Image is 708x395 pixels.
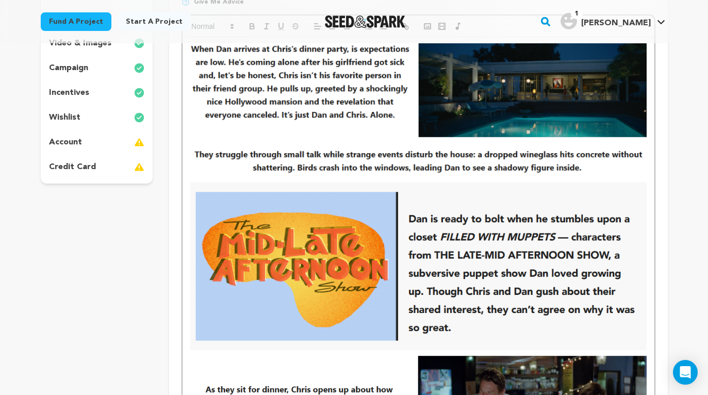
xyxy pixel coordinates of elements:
[134,161,144,173] img: warning-full.svg
[49,37,111,50] p: video & images
[41,35,153,52] button: video & images
[558,11,667,32] span: James C.'s Profile
[118,12,191,31] a: Start a project
[49,161,96,173] p: credit card
[325,15,406,28] a: Seed&Spark Homepage
[190,43,646,176] img: 1758157464-Screenshot%202025-09-17%20180324.png
[41,12,111,31] a: Fund a project
[134,111,144,124] img: check-circle-full.svg
[558,11,667,29] a: James C.'s Profile
[673,360,698,385] div: Open Intercom Messenger
[134,37,144,50] img: check-circle-full.svg
[134,87,144,99] img: check-circle-full.svg
[561,13,651,29] div: James C.'s Profile
[49,62,88,74] p: campaign
[41,159,153,175] button: credit card
[561,13,577,29] img: user.png
[41,60,153,76] button: campaign
[190,182,646,350] img: 1758151705-Screenshot%202025-09-17%20162526.png
[325,15,406,28] img: Seed&Spark Logo Dark Mode
[41,109,153,126] button: wishlist
[41,85,153,101] button: incentives
[41,134,153,151] button: account
[571,9,583,19] span: 1
[134,62,144,74] img: check-circle-full.svg
[49,111,80,124] p: wishlist
[581,19,651,27] span: [PERSON_NAME]
[49,87,89,99] p: incentives
[134,136,144,149] img: warning-full.svg
[49,136,82,149] p: account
